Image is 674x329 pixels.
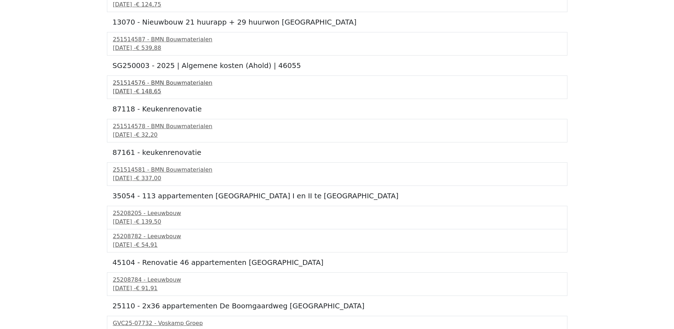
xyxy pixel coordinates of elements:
div: 251514587 - BMN Bouwmaterialen [113,35,561,44]
span: € 539,88 [136,45,161,51]
div: 251514581 - BMN Bouwmaterialen [113,166,561,174]
h5: 87118 - Keukenrenovatie [113,105,562,113]
h5: 45104 - Renovatie 46 appartementen [GEOGRAPHIC_DATA] [113,258,562,267]
a: 251514587 - BMN Bouwmaterialen[DATE] -€ 539,88 [113,35,561,52]
div: [DATE] - [113,241,561,249]
a: 251514576 - BMN Bouwmaterialen[DATE] -€ 148,65 [113,79,561,96]
div: [DATE] - [113,0,561,9]
div: [DATE] - [113,284,561,293]
a: 25208784 - Leeuwbouw[DATE] -€ 91,91 [113,276,561,293]
div: 25208205 - Leeuwbouw [113,209,561,218]
h5: SG250003 - 2025 | Algemene kosten (Ahold) | 46055 [113,61,562,70]
h5: 87161 - keukenrenovatie [113,148,562,157]
span: € 139,50 [136,218,161,225]
span: € 148,65 [136,88,161,95]
span: € 91,91 [136,285,157,292]
div: 25208784 - Leeuwbouw [113,276,561,284]
a: 251514578 - BMN Bouwmaterialen[DATE] -€ 32,20 [113,122,561,139]
div: [DATE] - [113,131,561,139]
h5: 13070 - Nieuwbouw 21 huurapp + 29 huurwon [GEOGRAPHIC_DATA] [113,18,562,26]
a: 25208205 - Leeuwbouw[DATE] -€ 139,50 [113,209,561,226]
div: 251514578 - BMN Bouwmaterialen [113,122,561,131]
h5: 35054 - 113 appartementen [GEOGRAPHIC_DATA] I en II te [GEOGRAPHIC_DATA] [113,192,562,200]
span: € 32,20 [136,131,157,138]
div: [DATE] - [113,87,561,96]
div: [DATE] - [113,218,561,226]
a: 251514581 - BMN Bouwmaterialen[DATE] -€ 337,00 [113,166,561,183]
a: 25208782 - Leeuwbouw[DATE] -€ 54,91 [113,232,561,249]
div: [DATE] - [113,44,561,52]
span: € 337,00 [136,175,161,182]
span: € 124,75 [136,1,161,8]
div: GVC25-07732 - Voskamp Groep [113,319,561,328]
div: 25208782 - Leeuwbouw [113,232,561,241]
h5: 25110 - 2x36 appartementen De Boomgaardweg [GEOGRAPHIC_DATA] [113,302,562,310]
div: [DATE] - [113,174,561,183]
div: 251514576 - BMN Bouwmaterialen [113,79,561,87]
span: € 54,91 [136,241,157,248]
